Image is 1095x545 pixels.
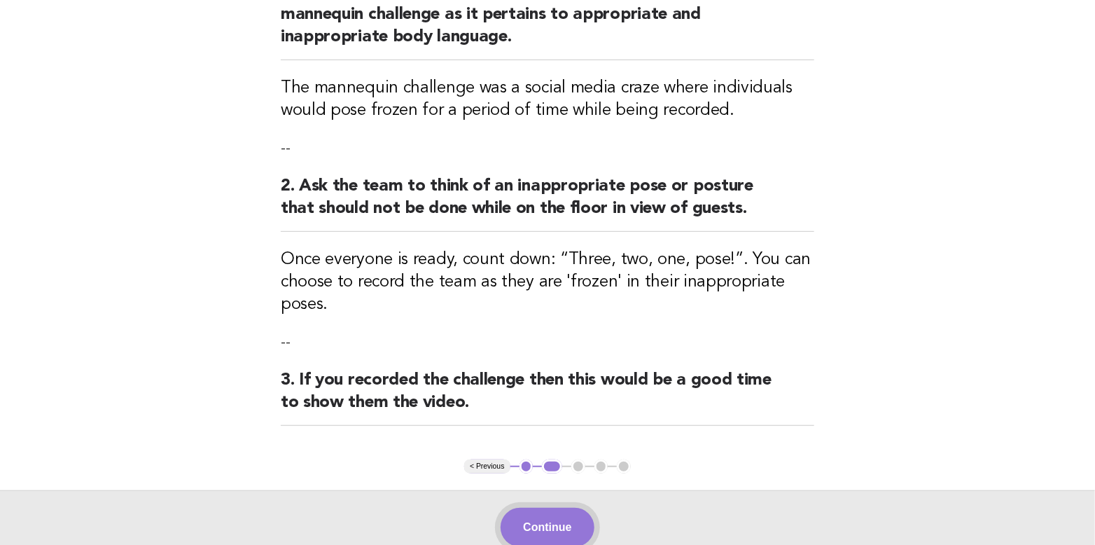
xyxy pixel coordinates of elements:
h2: 3. If you recorded the challenge then this would be a good time to show them the video. [281,369,814,426]
button: 2 [542,460,562,474]
h2: 2. Ask the team to think of an inappropriate pose or posture that should not be done while on the... [281,175,814,232]
button: 1 [519,460,533,474]
h3: Once everyone is ready, count down: “Three, two, one, pose!”. You can choose to record the team a... [281,249,814,316]
button: < Previous [464,460,510,474]
p: -- [281,333,814,352]
p: -- [281,139,814,158]
h3: The mannequin challenge was a social media craze where individuals would pose frozen for a period... [281,77,814,122]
